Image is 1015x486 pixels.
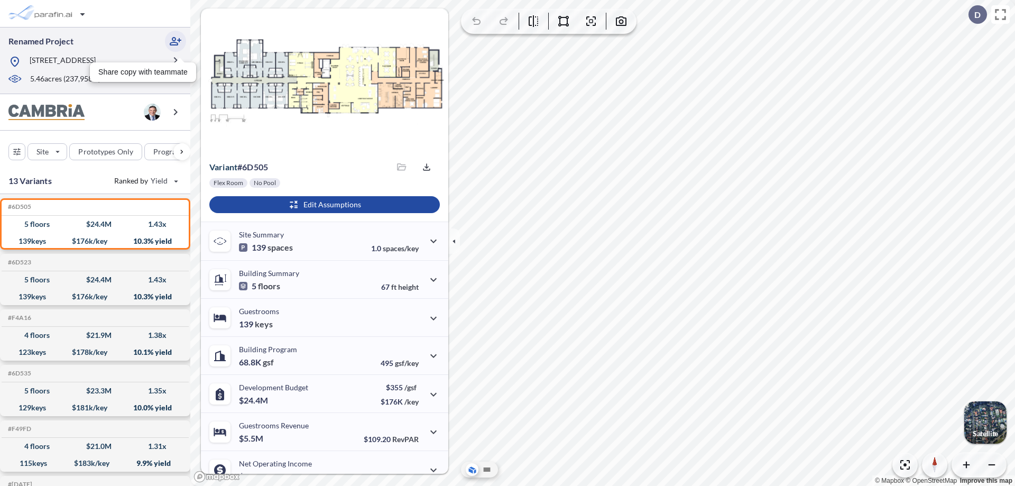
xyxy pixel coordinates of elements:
[974,10,981,20] p: D
[239,433,265,444] p: $5.5M
[383,244,419,253] span: spaces/key
[466,463,478,476] button: Aerial View
[391,282,396,291] span: ft
[239,383,308,392] p: Development Budget
[239,281,280,291] p: 5
[239,471,265,482] p: $2.5M
[239,230,284,239] p: Site Summary
[27,143,67,160] button: Site
[98,67,188,78] p: Share copy with teammate
[239,242,293,253] p: 139
[381,282,419,291] p: 67
[144,104,161,121] img: user logo
[404,397,419,406] span: /key
[69,143,142,160] button: Prototypes Only
[8,104,85,121] img: BrandImage
[8,35,73,47] p: Renamed Project
[6,370,31,377] h5: Click to copy the code
[255,319,273,329] span: keys
[395,359,419,368] span: gsf/key
[6,314,31,322] h5: Click to copy the code
[875,477,904,484] a: Mapbox
[8,175,52,187] p: 13 Variants
[381,397,419,406] p: $176K
[209,196,440,213] button: Edit Assumptions
[258,281,280,291] span: floors
[214,179,243,187] p: Flex Room
[239,421,309,430] p: Guestrooms Revenue
[404,383,417,392] span: /gsf
[398,282,419,291] span: height
[239,269,299,278] p: Building Summary
[78,146,133,157] p: Prototypes Only
[381,383,419,392] p: $355
[239,345,297,354] p: Building Program
[193,471,240,483] a: Mapbox homepage
[964,401,1007,444] button: Switcher ImageSatellite
[267,242,293,253] span: spaces
[209,162,237,172] span: Variant
[239,395,270,406] p: $24.4M
[395,473,419,482] span: margin
[906,477,957,484] a: OpenStreetMap
[151,176,168,186] span: Yield
[263,357,274,368] span: gsf
[381,359,419,368] p: 495
[371,244,419,253] p: 1.0
[239,357,274,368] p: 68.8K
[254,179,276,187] p: No Pool
[303,199,361,210] p: Edit Assumptions
[36,146,49,157] p: Site
[239,459,312,468] p: Net Operating Income
[960,477,1012,484] a: Improve this map
[6,203,31,210] h5: Click to copy the code
[364,435,419,444] p: $109.20
[6,425,31,433] h5: Click to copy the code
[6,259,31,266] h5: Click to copy the code
[239,307,279,316] p: Guestrooms
[30,55,96,68] p: [STREET_ADDRESS]
[374,473,419,482] p: 45.0%
[209,162,268,172] p: # 6d505
[153,146,183,157] p: Program
[481,463,493,476] button: Site Plan
[392,435,419,444] span: RevPAR
[106,172,185,189] button: Ranked by Yield
[239,319,273,329] p: 139
[973,429,998,438] p: Satellite
[144,143,201,160] button: Program
[30,74,100,85] p: 5.46 acres ( 237,958 sf)
[964,401,1007,444] img: Switcher Image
